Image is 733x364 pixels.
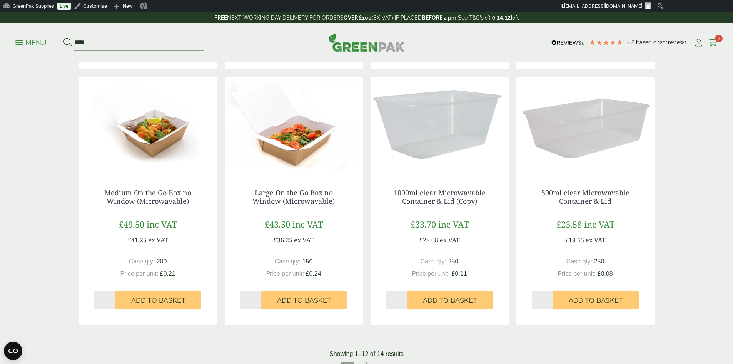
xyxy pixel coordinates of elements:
[265,218,290,230] span: £43.50
[553,291,639,309] button: Add to Basket
[79,77,217,173] img: 18 MED Food to Go NoWin Food
[115,291,201,309] button: Add to Basket
[407,291,493,309] button: Add to Basket
[277,296,331,305] span: Add to Basket
[266,270,304,277] span: Price per unit:
[448,258,459,265] span: 250
[598,270,613,277] span: £0.08
[129,258,155,265] span: Case qty:
[306,270,321,277] span: £0.24
[411,218,436,230] span: £33.70
[148,236,168,244] span: ex VAT
[566,258,593,265] span: Case qty:
[440,236,460,244] span: ex VAT
[294,236,314,244] span: ex VAT
[371,77,509,173] img: 3010007B 1000ml Microwaveable Container & Lid
[292,218,323,230] span: inc VAT
[302,258,313,265] span: 150
[516,77,655,173] img: 3010007A 750ml Microwavable Container & Lid
[15,38,47,47] p: Menu
[131,296,185,305] span: Add to Basket
[275,258,301,265] span: Case qty:
[586,236,606,244] span: ex VAT
[15,38,47,46] a: Menu
[329,349,404,359] p: Showing 1–12 of 14 results
[558,270,596,277] span: Price per unit:
[708,39,718,47] i: Cart
[694,39,703,47] i: My Account
[708,37,718,49] a: 3
[225,77,363,173] img: 28 LGE Food to Go NoWin Food
[589,39,623,46] div: 4.79 Stars
[344,15,372,21] strong: OVER £100
[120,270,158,277] span: Price per unit:
[147,218,177,230] span: inc VAT
[627,39,636,45] span: 4.8
[569,296,623,305] span: Add to Basket
[412,270,450,277] span: Price per unit:
[252,188,335,206] a: Large On the Go Box no Window (Microwavable)
[157,258,167,265] span: 200
[4,342,22,360] button: Open CMP widget
[511,15,519,21] span: left
[422,15,456,21] strong: BEFORE 2 pm
[329,33,405,52] img: GreenPak Supplies
[214,15,227,21] strong: FREE
[421,258,447,265] span: Case qty:
[119,218,144,230] span: £49.50
[57,3,71,10] a: Live
[104,188,191,206] a: Medium On the Go Box no Window (Microwavable)
[668,39,687,45] span: reviews
[423,296,477,305] span: Add to Basket
[394,188,486,206] a: 1000ml clear Microwavable Container & Lid (Copy)
[419,236,438,244] span: £28.08
[556,218,582,230] span: £23.58
[715,35,723,42] span: 3
[261,291,347,309] button: Add to Basket
[660,39,668,45] span: 201
[584,218,614,230] span: inc VAT
[636,39,660,45] span: Based on
[128,236,147,244] span: £41.25
[565,236,584,244] span: £19.65
[594,258,604,265] span: 250
[458,15,484,21] a: See T&C's
[564,3,642,9] span: [EMAIL_ADDRESS][DOMAIN_NAME]
[541,188,629,206] a: 500ml clear Microwavable Container & Lid
[160,270,175,277] span: £0.21
[492,15,511,21] span: 0:14:12
[551,40,585,45] img: REVIEWS.io
[452,270,467,277] span: £0.11
[274,236,292,244] span: £36.25
[438,218,469,230] span: inc VAT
